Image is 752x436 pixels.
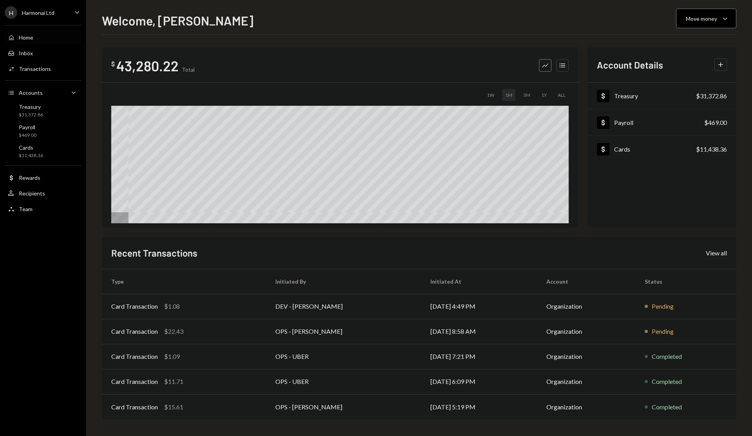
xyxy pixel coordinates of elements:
a: Inbox [5,46,81,60]
div: Total [182,66,195,73]
td: Organization [537,294,635,319]
div: Home [19,34,33,41]
td: OPS - [PERSON_NAME] [266,319,421,344]
a: Accounts [5,85,81,100]
div: Completed [652,352,682,361]
a: Payroll$469.00 [587,109,736,136]
div: Rewards [19,174,40,181]
div: Pending [652,327,674,336]
div: Completed [652,402,682,412]
div: Payroll [614,119,633,126]
div: Cards [614,145,630,153]
div: $22.43 [164,327,183,336]
div: Card Transaction [111,302,158,311]
th: Type [102,269,266,294]
h1: Welcome, [PERSON_NAME] [102,13,253,28]
td: Organization [537,369,635,394]
div: $469.00 [704,118,727,127]
div: View all [706,249,727,257]
div: Inbox [19,50,33,56]
div: 1Y [538,89,550,101]
div: $31,372.86 [696,91,727,101]
div: $1.08 [164,302,180,311]
div: Card Transaction [111,352,158,361]
div: Card Transaction [111,377,158,386]
div: 3M [520,89,533,101]
a: Cards$11,438.36 [5,142,81,161]
div: Transactions [19,65,51,72]
div: Payroll [19,124,36,130]
td: [DATE] 8:58 AM [421,319,537,344]
td: OPS - UBER [266,369,421,394]
div: Card Transaction [111,327,158,336]
td: Organization [537,394,635,419]
a: Cards$11,438.36 [587,136,736,162]
th: Account [537,269,635,294]
td: [DATE] 4:49 PM [421,294,537,319]
div: Treasury [19,103,43,110]
th: Status [635,269,736,294]
div: Team [19,206,33,212]
div: $11,438.36 [19,152,43,159]
div: 1M [502,89,515,101]
a: Rewards [5,170,81,185]
td: [DATE] 5:19 PM [421,394,537,419]
td: Organization [537,344,635,369]
div: $1.09 [164,352,180,361]
th: Initiated By [266,269,421,294]
td: OPS - UBER [266,344,421,369]
a: Treasury$31,372.86 [5,101,81,120]
td: Organization [537,319,635,344]
div: Treasury [614,92,638,100]
a: View all [706,248,727,257]
div: $11,438.36 [696,145,727,154]
th: Initiated At [421,269,537,294]
div: Accounts [19,89,43,96]
div: Pending [652,302,674,311]
a: Home [5,30,81,44]
div: Cards [19,144,43,151]
div: $31,372.86 [19,112,43,118]
a: Treasury$31,372.86 [587,83,736,109]
a: Payroll$469.00 [5,121,81,140]
div: 1W [484,89,497,101]
h2: Account Details [597,58,663,71]
div: $11.71 [164,377,183,386]
h2: Recent Transactions [111,246,197,259]
a: Team [5,202,81,216]
div: $15.61 [164,402,183,412]
div: $469.00 [19,132,36,139]
td: OPS - [PERSON_NAME] [266,394,421,419]
a: Recipients [5,186,81,200]
div: ALL [555,89,569,101]
td: [DATE] 7:21 PM [421,344,537,369]
td: DEV - [PERSON_NAME] [266,294,421,319]
button: Move money [676,9,736,28]
div: $ [111,60,115,68]
div: Move money [686,14,717,23]
div: 43,280.22 [116,57,179,74]
div: Completed [652,377,682,386]
td: [DATE] 6:09 PM [421,369,537,394]
div: Recipients [19,190,45,197]
div: H [5,6,17,19]
a: Transactions [5,62,81,76]
div: Harmonai Ltd [22,9,54,16]
div: Card Transaction [111,402,158,412]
